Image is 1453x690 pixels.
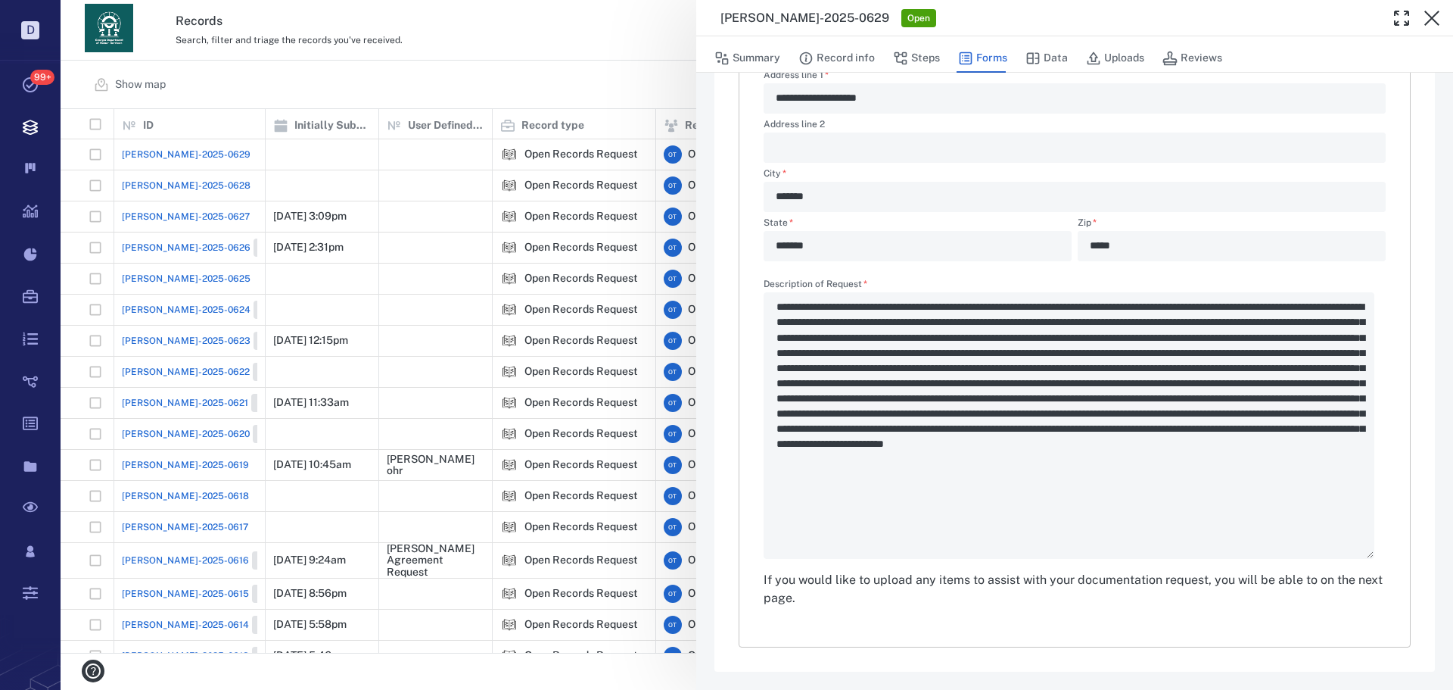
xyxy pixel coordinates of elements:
label: City [764,169,1386,182]
button: Record info [798,44,875,73]
label: Zip [1078,218,1386,231]
label: State [764,218,1072,231]
span: 99+ [30,70,54,85]
label: Address line 1 [764,70,1386,83]
h3: [PERSON_NAME]-2025-0629 [720,9,889,27]
button: Toggle Fullscreen [1386,3,1417,33]
button: Reviews [1162,44,1222,73]
button: Summary [714,44,780,73]
button: Uploads [1086,44,1144,73]
p: D [21,21,39,39]
span: Open [904,12,933,25]
label: Description of Request [764,279,1386,292]
label: Address line 2 [764,120,1386,133]
span: Help [34,11,65,24]
button: Forms [958,44,1007,73]
button: Data [1025,44,1068,73]
button: Steps [893,44,940,73]
button: Close [1417,3,1447,33]
div: If you would like to upload any items to assist with your documentation request, you will be able... [764,571,1386,607]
